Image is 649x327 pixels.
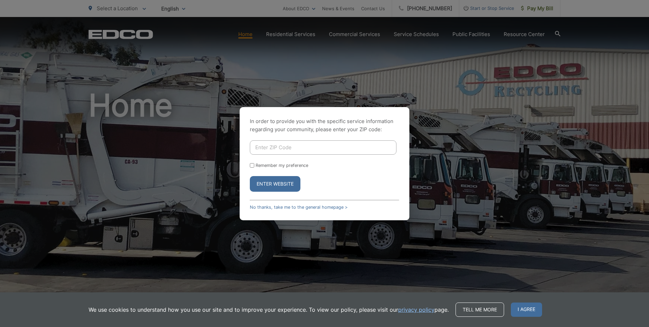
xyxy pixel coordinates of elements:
[250,176,300,192] button: Enter Website
[250,205,348,210] a: No thanks, take me to the general homepage >
[250,117,399,134] p: In order to provide you with the specific service information regarding your community, please en...
[511,303,542,317] span: I agree
[398,306,434,314] a: privacy policy
[256,163,308,168] label: Remember my preference
[456,303,504,317] a: Tell me more
[250,140,396,155] input: Enter ZIP Code
[89,306,449,314] p: We use cookies to understand how you use our site and to improve your experience. To view our pol...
